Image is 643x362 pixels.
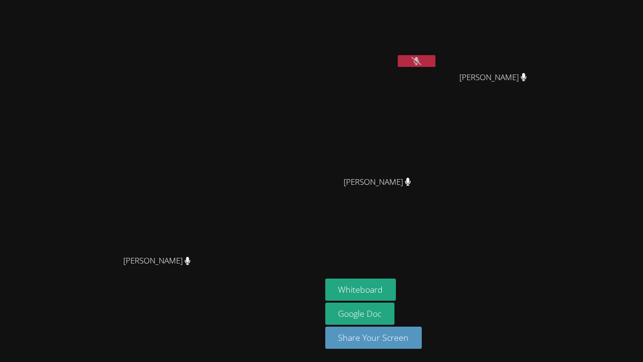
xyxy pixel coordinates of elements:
[325,327,422,349] button: Share Your Screen
[325,303,395,325] a: Google Doc
[459,71,527,84] span: [PERSON_NAME]
[344,175,411,189] span: [PERSON_NAME]
[123,254,191,268] span: [PERSON_NAME]
[325,279,396,301] button: Whiteboard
